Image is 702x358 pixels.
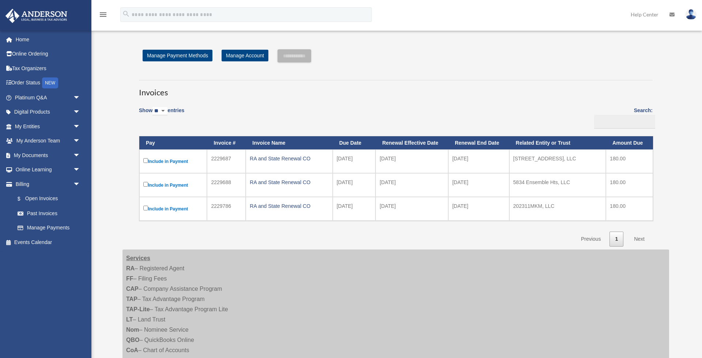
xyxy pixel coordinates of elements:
[126,347,138,353] strong: CoA
[10,206,88,221] a: Past Invoices
[250,201,328,211] div: RA and State Renewal CO
[375,149,448,173] td: [DATE]
[22,194,25,203] span: $
[143,180,203,190] label: Include in Payment
[126,255,150,261] strong: Services
[448,173,509,197] td: [DATE]
[5,134,91,148] a: My Anderson Teamarrow_drop_down
[5,163,91,177] a: Online Learningarrow_drop_down
[5,148,91,163] a: My Documentsarrow_drop_down
[509,197,606,221] td: 202311MKM, LLC
[73,90,88,105] span: arrow_drop_down
[139,136,207,150] th: Pay: activate to sort column descending
[448,197,509,221] td: [DATE]
[333,136,376,150] th: Due Date: activate to sort column ascending
[152,107,167,115] select: Showentries
[5,235,91,250] a: Events Calendar
[606,136,653,150] th: Amount Due: activate to sort column ascending
[143,204,203,213] label: Include in Payment
[126,265,135,271] strong: RA
[3,9,69,23] img: Anderson Advisors Platinum Portal
[5,177,88,191] a: Billingarrow_drop_down
[448,149,509,173] td: [DATE]
[375,136,448,150] th: Renewal Effective Date: activate to sort column ascending
[5,119,91,134] a: My Entitiesarrow_drop_down
[143,157,203,166] label: Include in Payment
[5,76,91,91] a: Order StatusNEW
[126,337,139,343] strong: QBO
[250,153,328,164] div: RA and State Renewal CO
[509,136,606,150] th: Related Entity or Trust: activate to sort column ascending
[606,197,653,221] td: 180.00
[333,197,376,221] td: [DATE]
[143,50,212,61] a: Manage Payment Methods
[126,306,150,312] strong: TAP-Lite
[126,316,133,323] strong: LT
[5,90,91,105] a: Platinum Q&Aarrow_drop_down
[139,80,653,98] h3: Invoices
[126,296,137,302] strong: TAP
[222,50,268,61] a: Manage Account
[5,32,91,47] a: Home
[207,136,246,150] th: Invoice #: activate to sort column ascending
[42,77,58,88] div: NEW
[448,136,509,150] th: Renewal End Date: activate to sort column ascending
[73,163,88,178] span: arrow_drop_down
[143,182,148,187] input: Include in Payment
[207,149,246,173] td: 2229687
[73,148,88,163] span: arrow_drop_down
[73,119,88,134] span: arrow_drop_down
[73,177,88,192] span: arrow_drop_down
[126,327,139,333] strong: Nom
[686,9,697,20] img: User Pic
[139,106,184,123] label: Show entries
[246,136,332,150] th: Invoice Name: activate to sort column ascending
[5,105,91,119] a: Digital Productsarrow_drop_down
[143,158,148,163] input: Include in Payment
[509,149,606,173] td: [STREET_ADDRESS], LLC
[122,10,130,18] i: search
[575,232,606,247] a: Previous
[99,10,107,19] i: menu
[606,173,653,197] td: 180.00
[126,275,133,282] strong: FF
[207,173,246,197] td: 2229688
[73,105,88,120] span: arrow_drop_down
[99,13,107,19] a: menu
[629,232,650,247] a: Next
[333,173,376,197] td: [DATE]
[126,286,139,292] strong: CAP
[592,106,653,129] label: Search:
[10,191,84,206] a: $Open Invoices
[594,115,655,129] input: Search:
[143,206,148,210] input: Include in Payment
[73,134,88,149] span: arrow_drop_down
[5,47,91,61] a: Online Ordering
[250,177,328,187] div: RA and State Renewal CO
[606,149,653,173] td: 180.00
[333,149,376,173] td: [DATE]
[207,197,246,221] td: 2229786
[10,221,88,235] a: Manage Payments
[509,173,606,197] td: 5834 Ensemble Hts, LLC
[375,173,448,197] td: [DATE]
[609,232,623,247] a: 1
[375,197,448,221] td: [DATE]
[5,61,91,76] a: Tax Organizers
